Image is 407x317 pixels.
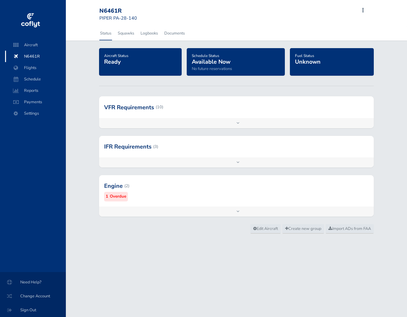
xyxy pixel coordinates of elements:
[99,8,145,15] div: N6461R
[11,62,59,73] span: Flights
[99,15,137,21] small: PIPER PA-28-140
[192,51,230,66] a: Schedule StatusAvailable Now
[11,39,59,51] span: Aircraft
[11,85,59,96] span: Reports
[192,66,232,72] span: No future reservations
[110,193,126,200] small: Overdue
[282,224,324,234] a: Create new group
[8,304,58,316] span: Sign Out
[104,53,128,58] span: Aircraft Status
[11,96,59,108] span: Payments
[104,58,121,66] span: Ready
[295,58,321,66] span: Unknown
[11,108,59,119] span: Settings
[8,290,58,302] span: Change Account
[285,226,321,231] span: Create new group
[11,51,59,62] span: N6461R
[20,11,41,30] img: coflyt logo
[295,53,314,58] span: Fuel Status
[192,58,230,66] span: Available Now
[329,226,371,231] span: Import ADs from FAA
[11,73,59,85] span: Schedule
[250,224,281,234] a: Edit Aircraft
[164,26,185,40] a: Documents
[192,53,219,58] span: Schedule Status
[99,26,112,40] a: Status
[8,276,58,288] span: Need Help?
[326,224,374,234] a: Import ADs from FAA
[253,226,278,231] span: Edit Aircraft
[140,26,159,40] a: Logbooks
[117,26,135,40] a: Squawks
